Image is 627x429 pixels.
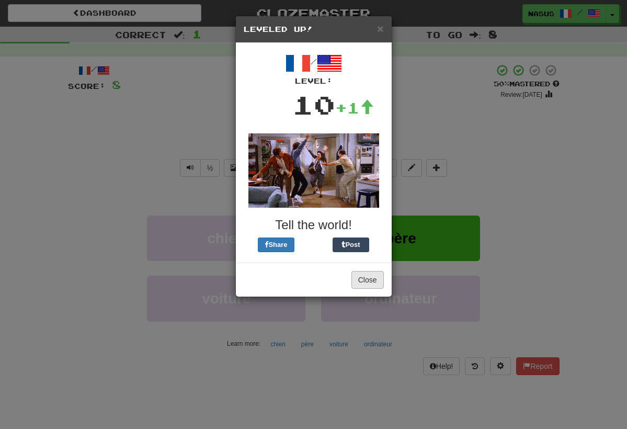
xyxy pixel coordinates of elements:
[294,238,333,252] iframe: X Post Button
[377,23,383,34] button: Close
[335,97,374,118] div: +1
[292,86,335,123] div: 10
[244,51,384,86] div: /
[258,238,294,252] button: Share
[244,218,384,232] h3: Tell the world!
[333,238,369,252] button: Post
[248,133,379,208] img: seinfeld-ebe603044fff2fd1d3e1949e7ad7a701fffed037ac3cad15aebc0dce0abf9909.gif
[377,22,383,35] span: ×
[244,76,384,86] div: Level:
[244,24,384,35] h5: Leveled Up!
[351,271,384,289] button: Close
